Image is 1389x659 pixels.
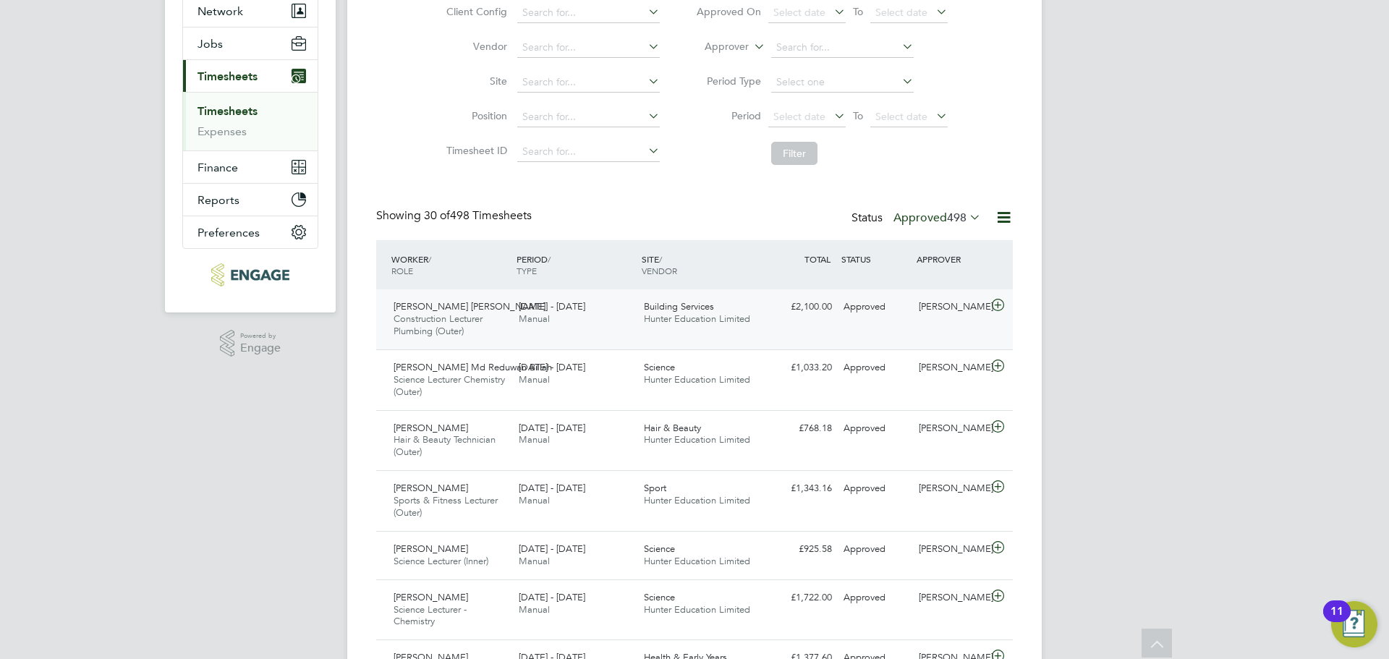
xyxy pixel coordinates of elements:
[838,295,913,319] div: Approved
[771,142,817,165] button: Filter
[893,211,981,225] label: Approved
[773,110,825,123] span: Select date
[644,603,750,616] span: Hunter Education Limited
[211,263,289,286] img: huntereducation-logo-retina.png
[519,482,585,494] span: [DATE] - [DATE]
[644,313,750,325] span: Hunter Education Limited
[838,537,913,561] div: Approved
[519,361,585,373] span: [DATE] - [DATE]
[644,422,701,434] span: Hair & Beauty
[391,265,413,276] span: ROLE
[220,330,281,357] a: Powered byEngage
[913,246,988,272] div: APPROVER
[644,300,714,313] span: Building Services
[394,361,552,373] span: [PERSON_NAME] Md Reduwan Billah
[197,4,243,18] span: Network
[1330,611,1343,630] div: 11
[638,246,763,284] div: SITE
[442,144,507,157] label: Timesheet ID
[394,373,505,398] span: Science Lecturer Chemistry (Outer)
[394,494,498,519] span: Sports & Fitness Lecturer (Outer)
[913,586,988,610] div: [PERSON_NAME]
[442,109,507,122] label: Position
[644,555,750,567] span: Hunter Education Limited
[519,313,550,325] span: Manual
[913,417,988,441] div: [PERSON_NAME]
[394,300,545,313] span: [PERSON_NAME] [PERSON_NAME]
[517,142,660,162] input: Search for...
[696,75,761,88] label: Period Type
[513,246,638,284] div: PERIOD
[519,433,550,446] span: Manual
[183,184,318,216] button: Reports
[771,72,914,93] input: Select one
[696,109,761,122] label: Period
[947,211,967,225] span: 498
[1331,601,1377,647] button: Open Resource Center, 11 new notifications
[763,586,838,610] div: £1,722.00
[548,253,551,265] span: /
[519,422,585,434] span: [DATE] - [DATE]
[394,313,483,337] span: Construction Lecturer Plumbing (Outer)
[659,253,662,265] span: /
[394,482,468,494] span: [PERSON_NAME]
[773,6,825,19] span: Select date
[913,295,988,319] div: [PERSON_NAME]
[763,477,838,501] div: £1,343.16
[197,104,258,118] a: Timesheets
[394,591,468,603] span: [PERSON_NAME]
[644,494,750,506] span: Hunter Education Limited
[644,482,666,494] span: Sport
[838,356,913,380] div: Approved
[838,417,913,441] div: Approved
[197,37,223,51] span: Jobs
[838,477,913,501] div: Approved
[763,537,838,561] div: £925.58
[519,603,550,616] span: Manual
[517,107,660,127] input: Search for...
[394,433,496,458] span: Hair & Beauty Technician (Outer)
[197,69,258,83] span: Timesheets
[240,330,281,342] span: Powered by
[183,92,318,150] div: Timesheets
[644,373,750,386] span: Hunter Education Limited
[428,253,431,265] span: /
[517,3,660,23] input: Search for...
[875,110,927,123] span: Select date
[644,433,750,446] span: Hunter Education Limited
[763,295,838,319] div: £2,100.00
[644,543,675,555] span: Science
[517,38,660,58] input: Search for...
[424,208,450,223] span: 30 of
[849,106,867,125] span: To
[442,75,507,88] label: Site
[376,208,535,224] div: Showing
[442,5,507,18] label: Client Config
[913,356,988,380] div: [PERSON_NAME]
[388,246,513,284] div: WORKER
[197,226,260,239] span: Preferences
[771,38,914,58] input: Search for...
[519,555,550,567] span: Manual
[394,555,488,567] span: Science Lecturer (Inner)
[183,60,318,92] button: Timesheets
[394,543,468,555] span: [PERSON_NAME]
[197,161,238,174] span: Finance
[804,253,831,265] span: TOTAL
[838,246,913,272] div: STATUS
[696,5,761,18] label: Approved On
[240,342,281,354] span: Engage
[394,422,468,434] span: [PERSON_NAME]
[519,543,585,555] span: [DATE] - [DATE]
[838,586,913,610] div: Approved
[517,72,660,93] input: Search for...
[183,151,318,183] button: Finance
[763,356,838,380] div: £1,033.20
[763,417,838,441] div: £768.18
[519,591,585,603] span: [DATE] - [DATE]
[197,124,247,138] a: Expenses
[424,208,532,223] span: 498 Timesheets
[913,477,988,501] div: [PERSON_NAME]
[183,27,318,59] button: Jobs
[197,193,239,207] span: Reports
